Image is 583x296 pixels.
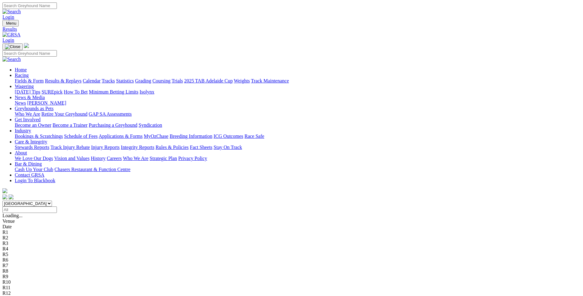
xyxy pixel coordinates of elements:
a: Privacy Policy [178,156,207,161]
div: R5 [2,252,581,257]
a: Isolynx [140,89,154,94]
div: R3 [2,241,581,246]
img: Close [5,44,20,49]
a: Strategic Plan [150,156,177,161]
a: Weights [234,78,250,83]
a: Race Safe [244,134,264,139]
img: logo-grsa-white.png [24,43,29,48]
a: Racing [15,73,29,78]
a: Become an Owner [15,122,51,128]
a: Purchasing a Greyhound [89,122,137,128]
div: Venue [2,218,581,224]
input: Search [2,50,57,57]
a: Who We Are [15,111,40,117]
a: Login [2,38,14,43]
a: GAP SA Assessments [89,111,132,117]
a: Coursing [152,78,171,83]
input: Select date [2,206,57,213]
a: News & Media [15,95,45,100]
a: Greyhounds as Pets [15,106,53,111]
a: [PERSON_NAME] [27,100,66,106]
a: Become a Trainer [53,122,88,128]
a: Wagering [15,84,34,89]
div: News & Media [15,100,581,106]
a: 2025 TAB Adelaide Cup [184,78,233,83]
a: Stewards Reports [15,145,49,150]
a: Home [15,67,27,72]
div: Greyhounds as Pets [15,111,581,117]
a: Bookings & Scratchings [15,134,63,139]
div: R9 [2,274,581,279]
img: Search [2,9,21,14]
a: News [15,100,26,106]
a: History [91,156,105,161]
img: logo-grsa-white.png [2,188,7,193]
a: Rules & Policies [156,145,189,150]
div: R10 [2,279,581,285]
a: Who We Are [123,156,148,161]
a: Login To Blackbook [15,178,55,183]
div: R11 [2,285,581,290]
div: Industry [15,134,581,139]
a: Retire Your Greyhound [41,111,88,117]
a: Trials [171,78,183,83]
a: Calendar [83,78,100,83]
img: facebook.svg [2,194,7,199]
a: Vision and Values [54,156,89,161]
a: Grading [135,78,151,83]
img: twitter.svg [9,194,14,199]
div: R6 [2,257,581,263]
button: Toggle navigation [2,20,19,26]
a: Breeding Information [170,134,212,139]
a: Minimum Betting Limits [89,89,138,94]
div: R1 [2,230,581,235]
a: Contact GRSA [15,172,44,178]
a: Statistics [116,78,134,83]
a: Applications & Forms [99,134,143,139]
div: Bar & Dining [15,167,581,172]
a: Track Maintenance [251,78,289,83]
a: Tracks [102,78,115,83]
a: Syndication [139,122,162,128]
div: R4 [2,246,581,252]
a: Get Involved [15,117,41,122]
a: About [15,150,27,155]
a: How To Bet [64,89,88,94]
a: Fact Sheets [190,145,212,150]
a: Track Injury Rebate [50,145,90,150]
a: Cash Up Your Club [15,167,53,172]
div: Date [2,224,581,230]
a: Care & Integrity [15,139,47,144]
a: Bar & Dining [15,161,42,166]
div: R2 [2,235,581,241]
a: SUREpick [41,89,62,94]
a: We Love Our Dogs [15,156,53,161]
a: Injury Reports [91,145,120,150]
a: Stay On Track [214,145,242,150]
div: About [15,156,581,161]
div: Wagering [15,89,581,95]
div: R7 [2,263,581,268]
a: Schedule of Fees [64,134,97,139]
a: Results [2,26,581,32]
a: Industry [15,128,31,133]
a: Fields & Form [15,78,44,83]
a: MyOzChase [144,134,168,139]
a: Careers [107,156,122,161]
button: Toggle navigation [2,43,23,50]
a: Chasers Restaurant & Function Centre [54,167,130,172]
div: Get Involved [15,122,581,128]
a: ICG Outcomes [214,134,243,139]
span: Loading... [2,213,22,218]
div: Racing [15,78,581,84]
img: Search [2,57,21,62]
a: [DATE] Tips [15,89,40,94]
div: R8 [2,268,581,274]
a: Integrity Reports [121,145,154,150]
span: Menu [6,21,16,26]
a: Login [2,14,14,20]
img: GRSA [2,32,21,38]
input: Search [2,2,57,9]
div: Care & Integrity [15,145,581,150]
